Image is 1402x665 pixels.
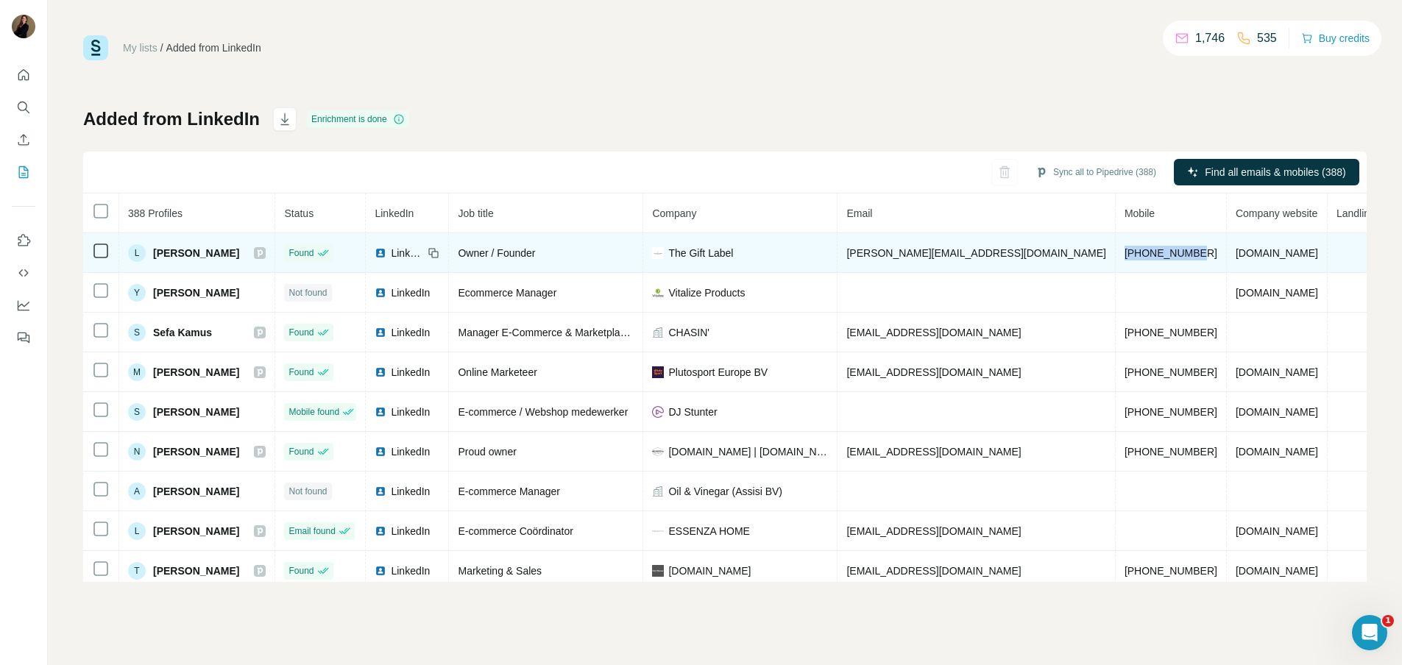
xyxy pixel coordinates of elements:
[1236,406,1318,418] span: [DOMAIN_NAME]
[652,366,664,378] img: company-logo
[375,327,386,338] img: LinkedIn logo
[458,486,560,497] span: E-commerce Manager
[288,286,327,299] span: Not found
[153,285,239,300] span: [PERSON_NAME]
[128,244,146,262] div: L
[458,327,636,338] span: Manager E-Commerce & Marketplaces
[1125,565,1217,577] span: [PHONE_NUMBER]
[458,366,537,378] span: Online Marketeer
[288,564,314,577] span: Found
[391,524,430,538] span: LinkedIn
[1257,29,1277,47] p: 535
[1125,207,1155,219] span: Mobile
[391,325,430,340] span: LinkedIn
[1236,207,1317,219] span: Company website
[391,405,430,419] span: LinkedIn
[846,446,1021,458] span: [EMAIL_ADDRESS][DOMAIN_NAME]
[128,324,146,341] div: S
[846,525,1021,537] span: [EMAIL_ADDRESS][DOMAIN_NAME]
[1352,615,1387,650] iframe: Intercom live chat
[458,406,628,418] span: E-commerce / Webshop medewerker
[1125,366,1217,378] span: [PHONE_NUMBER]
[652,207,696,219] span: Company
[288,326,314,339] span: Found
[846,327,1021,338] span: [EMAIL_ADDRESS][DOMAIN_NAME]
[391,444,430,459] span: LinkedIn
[375,565,386,577] img: LinkedIn logo
[153,444,239,459] span: [PERSON_NAME]
[391,246,423,260] span: LinkedIn
[153,365,239,380] span: [PERSON_NAME]
[1382,615,1394,627] span: 1
[668,285,745,300] span: Vitalize Products
[391,563,430,578] span: LinkedIn
[128,443,146,460] div: N
[128,284,146,302] div: Y
[668,325,709,340] span: CHASIN'
[128,522,146,540] div: L
[1025,161,1166,183] button: Sync all to Pipedrive (388)
[153,246,239,260] span: [PERSON_NAME]
[12,15,35,38] img: Avatar
[12,127,35,153] button: Enrich CSV
[128,483,146,500] div: A
[375,287,386,299] img: LinkedIn logo
[458,565,542,577] span: Marketing & Sales
[1236,366,1318,378] span: [DOMAIN_NAME]
[652,446,664,458] img: company-logo
[1174,159,1359,185] button: Find all emails & mobiles (388)
[128,562,146,580] div: T
[153,325,212,340] span: Sefa Kamus
[1125,446,1217,458] span: [PHONE_NUMBER]
[668,563,751,578] span: [DOMAIN_NAME]
[284,207,314,219] span: Status
[1125,406,1217,418] span: [PHONE_NUMBER]
[128,363,146,381] div: M
[1195,29,1225,47] p: 1,746
[123,42,157,54] a: My lists
[458,525,573,537] span: E-commerce Coördinator
[652,525,664,537] img: company-logo
[846,207,872,219] span: Email
[458,446,516,458] span: Proud owner
[153,484,239,499] span: [PERSON_NAME]
[83,35,108,60] img: Surfe Logo
[391,484,430,499] span: LinkedIn
[160,40,163,55] li: /
[375,406,386,418] img: LinkedIn logo
[1236,287,1318,299] span: [DOMAIN_NAME]
[83,107,260,131] h1: Added from LinkedIn
[668,484,782,499] span: Oil & Vinegar (Assisi BV)
[153,405,239,419] span: [PERSON_NAME]
[288,445,314,458] span: Found
[12,292,35,319] button: Dashboard
[1236,446,1318,458] span: [DOMAIN_NAME]
[458,247,535,259] span: Owner / Founder
[166,40,261,55] div: Added from LinkedIn
[153,524,239,538] span: [PERSON_NAME]
[668,246,733,260] span: The Gift Label
[153,563,239,578] span: [PERSON_NAME]
[668,405,717,419] span: DJ Stunter
[652,406,664,418] img: company-logo
[1205,165,1345,179] span: Find all emails & mobiles (388)
[1125,327,1217,338] span: [PHONE_NUMBER]
[1336,207,1376,219] span: Landline
[652,565,664,577] img: company-logo
[668,365,768,380] span: Plutosport Europe BV
[12,62,35,88] button: Quick start
[307,110,409,128] div: Enrichment is done
[846,247,1105,259] span: [PERSON_NAME][EMAIL_ADDRESS][DOMAIN_NAME]
[652,247,664,259] img: company-logo
[128,403,146,421] div: S
[375,486,386,497] img: LinkedIn logo
[668,444,828,459] span: [DOMAIN_NAME] | [DOMAIN_NAME] | [DOMAIN_NAME]
[668,524,749,538] span: ESSENZA HOME
[375,247,386,259] img: LinkedIn logo
[1236,247,1318,259] span: [DOMAIN_NAME]
[652,287,664,299] img: company-logo
[12,260,35,286] button: Use Surfe API
[375,366,386,378] img: LinkedIn logo
[458,207,493,219] span: Job title
[1236,525,1318,537] span: [DOMAIN_NAME]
